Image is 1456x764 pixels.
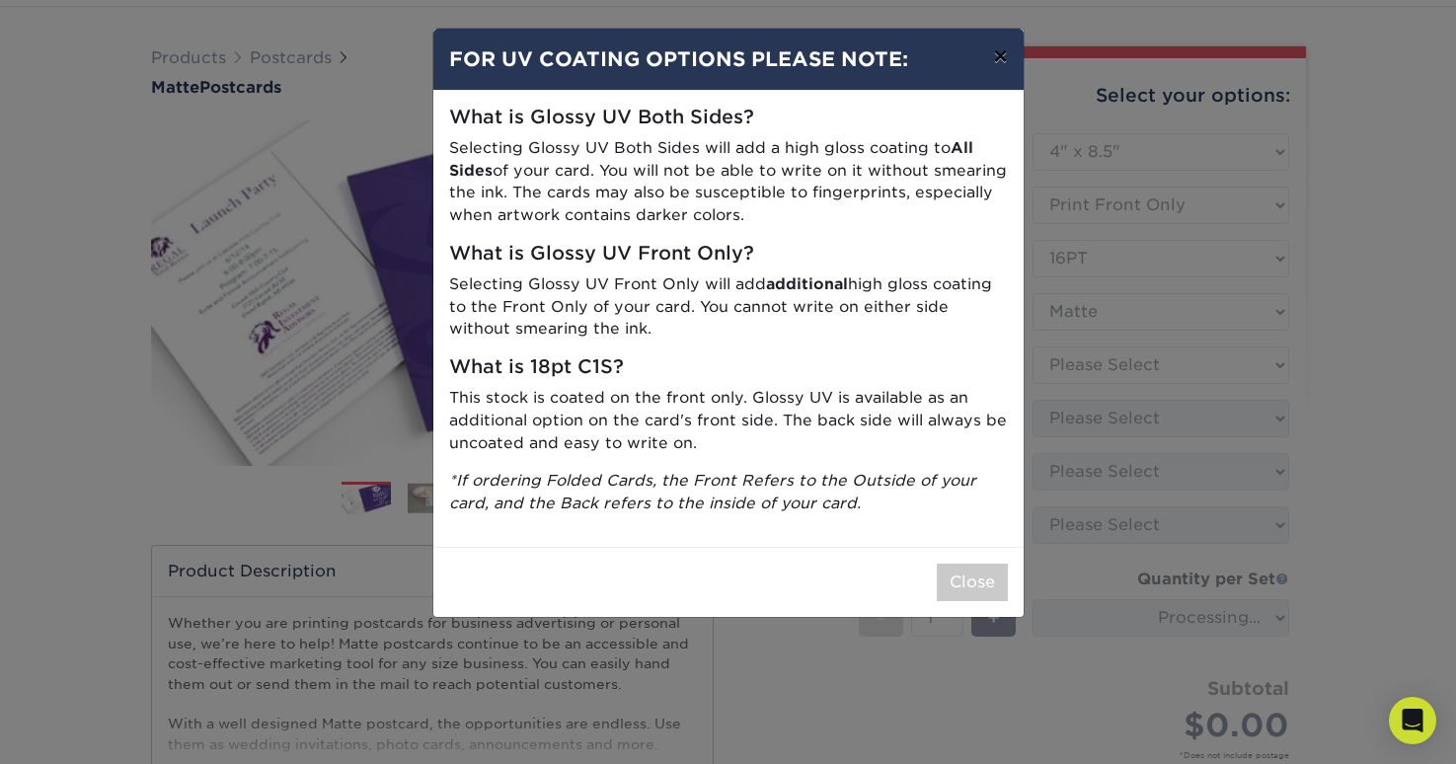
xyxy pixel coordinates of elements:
[449,138,973,180] strong: All Sides
[449,243,1008,266] h5: What is Glossy UV Front Only?
[449,107,1008,129] h5: What is Glossy UV Both Sides?
[449,44,1008,74] h4: FOR UV COATING OPTIONS PLEASE NOTE:
[449,387,1008,454] p: This stock is coated on the front only. Glossy UV is available as an additional option on the car...
[449,273,1008,341] p: Selecting Glossy UV Front Only will add high gloss coating to the Front Only of your card. You ca...
[1389,697,1436,744] div: Open Intercom Messenger
[449,356,1008,379] h5: What is 18pt C1S?
[449,137,1008,227] p: Selecting Glossy UV Both Sides will add a high gloss coating to of your card. You will not be abl...
[449,471,976,512] i: *If ordering Folded Cards, the Front Refers to the Outside of your card, and the Back refers to t...
[766,274,848,293] strong: additional
[937,564,1008,601] button: Close
[977,29,1023,84] button: ×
